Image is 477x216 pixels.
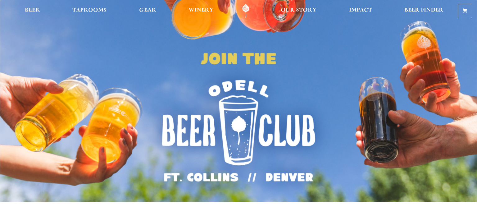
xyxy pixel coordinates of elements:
span: Beer Finder [404,8,443,13]
span: Gear [139,8,156,13]
a: Winery [184,4,217,18]
a: Odell Home [234,4,257,18]
span: Taprooms [72,8,107,13]
a: Impact [345,4,376,18]
a: Our Story [277,4,320,18]
span: Our Story [281,8,316,13]
span: Impact [349,8,372,13]
a: Beer Finder [400,4,447,18]
span: Winery [189,8,213,13]
a: Gear [135,4,160,18]
a: Taprooms [68,4,111,18]
a: Beer [21,4,44,18]
span: Beer [25,8,40,13]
